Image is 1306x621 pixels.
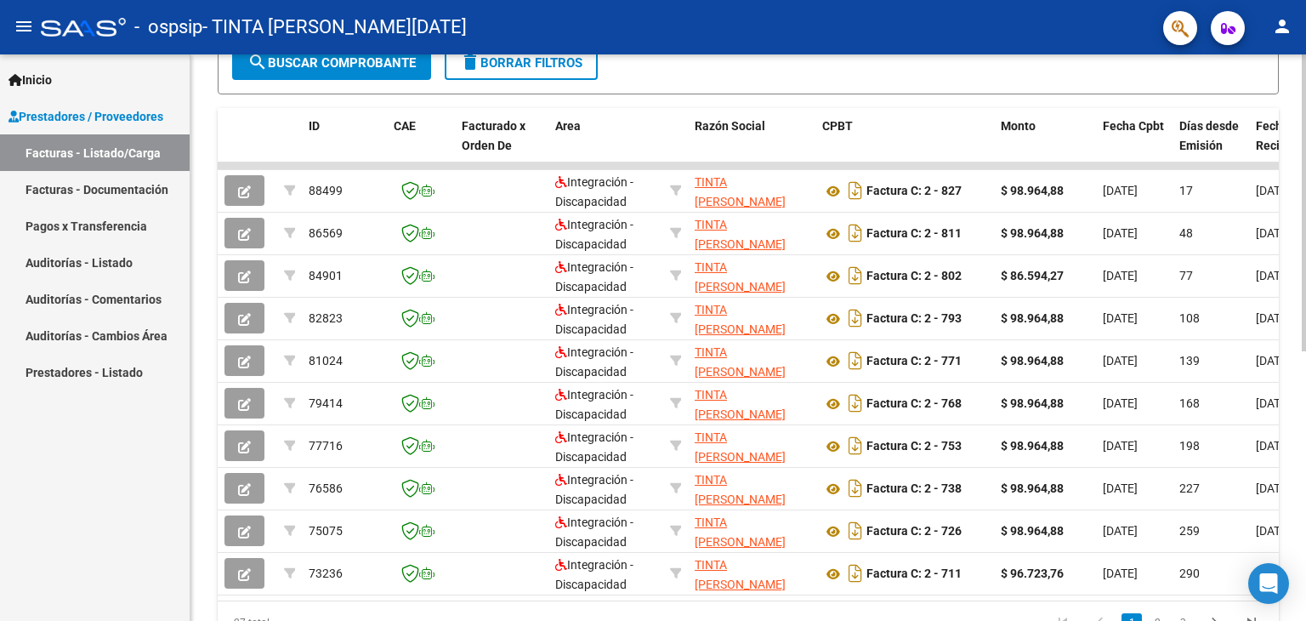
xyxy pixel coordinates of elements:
span: TINTA [PERSON_NAME][DATE] [695,218,786,271]
strong: Factura C: 2 - 802 [866,270,962,283]
strong: $ 98.964,88 [1001,184,1064,197]
span: [DATE] [1103,524,1138,538]
span: TINTA [PERSON_NAME][DATE] [695,558,786,611]
span: [DATE] [1103,439,1138,453]
span: TINTA [PERSON_NAME][DATE] [695,303,786,356]
span: Borrar Filtros [460,55,582,71]
span: [DATE] [1103,226,1138,240]
i: Descargar documento [844,347,866,374]
span: - ospsip [134,9,202,46]
div: 27296349173 [695,470,809,506]
span: Area [555,119,581,133]
strong: Factura C: 2 - 711 [866,567,962,581]
strong: $ 98.964,88 [1001,481,1064,495]
i: Descargar documento [844,262,866,289]
datatable-header-cell: Monto [994,108,1096,183]
strong: Factura C: 2 - 771 [866,355,962,368]
div: 27296349173 [695,300,809,336]
mat-icon: delete [460,52,480,72]
i: Descargar documento [844,219,866,247]
span: Integración - Discapacidad [555,388,633,421]
datatable-header-cell: CPBT [815,108,994,183]
strong: $ 86.594,27 [1001,269,1064,282]
span: [DATE] [1103,354,1138,367]
span: ID [309,119,320,133]
i: Descargar documento [844,432,866,459]
span: [DATE] [1256,396,1291,410]
span: [DATE] [1103,184,1138,197]
i: Descargar documento [844,475,866,502]
span: [DATE] [1256,269,1291,282]
i: Descargar documento [844,390,866,417]
strong: $ 98.964,88 [1001,524,1064,538]
div: 27296349173 [695,258,809,293]
div: 27296349173 [695,215,809,251]
span: Prestadores / Proveedores [9,107,163,126]
span: 77716 [309,439,343,453]
span: Fecha Cpbt [1103,119,1164,133]
datatable-header-cell: Facturado x Orden De [455,108,548,183]
span: TINTA [PERSON_NAME][DATE] [695,345,786,398]
datatable-header-cell: Razón Social [688,108,815,183]
span: Facturado x Orden De [462,119,525,152]
span: Integración - Discapacidad [555,558,633,591]
span: Integración - Discapacidad [555,345,633,379]
datatable-header-cell: Fecha Cpbt [1096,108,1173,183]
span: Días desde Emisión [1179,119,1239,152]
div: 27296349173 [695,173,809,208]
strong: Factura C: 2 - 738 [866,482,962,496]
span: 79414 [309,396,343,410]
i: Descargar documento [844,177,866,204]
strong: $ 98.964,88 [1001,226,1064,240]
span: Integración - Discapacidad [555,175,633,208]
i: Descargar documento [844,305,866,332]
span: Fecha Recibido [1256,119,1303,152]
span: 168 [1179,396,1200,410]
strong: $ 98.964,88 [1001,396,1064,410]
span: [DATE] [1256,439,1291,453]
span: TINTA [PERSON_NAME][DATE] [695,473,786,526]
i: Descargar documento [844,560,866,587]
strong: Factura C: 2 - 793 [866,312,962,326]
span: 198 [1179,439,1200,453]
div: 27296349173 [695,513,809,549]
button: Borrar Filtros [445,46,598,80]
span: TINTA [PERSON_NAME][DATE] [695,388,786,441]
span: [DATE] [1256,524,1291,538]
span: [DATE] [1103,567,1138,580]
span: 76586 [309,481,343,495]
span: Integración - Discapacidad [555,516,633,549]
strong: $ 96.723,76 [1001,567,1064,580]
span: 84901 [309,269,343,282]
span: Integración - Discapacidad [555,303,633,336]
datatable-header-cell: Días desde Emisión [1173,108,1249,183]
span: Integración - Discapacidad [555,430,633,464]
datatable-header-cell: CAE [387,108,455,183]
div: Open Intercom Messenger [1248,563,1289,604]
span: [DATE] [1256,226,1291,240]
mat-icon: search [247,52,268,72]
span: 75075 [309,524,343,538]
span: Integración - Discapacidad [555,473,633,506]
span: CPBT [822,119,853,133]
span: 108 [1179,311,1200,325]
span: 259 [1179,524,1200,538]
span: [DATE] [1256,311,1291,325]
div: 27296349173 [695,343,809,379]
span: TINTA [PERSON_NAME][DATE] [695,516,786,568]
span: CAE [394,119,416,133]
span: [DATE] [1256,184,1291,197]
span: 73236 [309,567,343,580]
mat-icon: person [1272,16,1292,37]
span: Integración - Discapacidad [555,260,633,293]
span: [DATE] [1103,269,1138,282]
strong: $ 98.964,88 [1001,311,1064,325]
i: Descargar documento [844,517,866,544]
span: TINTA [PERSON_NAME][DATE] [695,175,786,228]
span: Buscar Comprobante [247,55,416,71]
span: Inicio [9,71,52,89]
strong: $ 98.964,88 [1001,354,1064,367]
span: [DATE] [1256,354,1291,367]
span: 290 [1179,567,1200,580]
span: Integración - Discapacidad [555,218,633,251]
